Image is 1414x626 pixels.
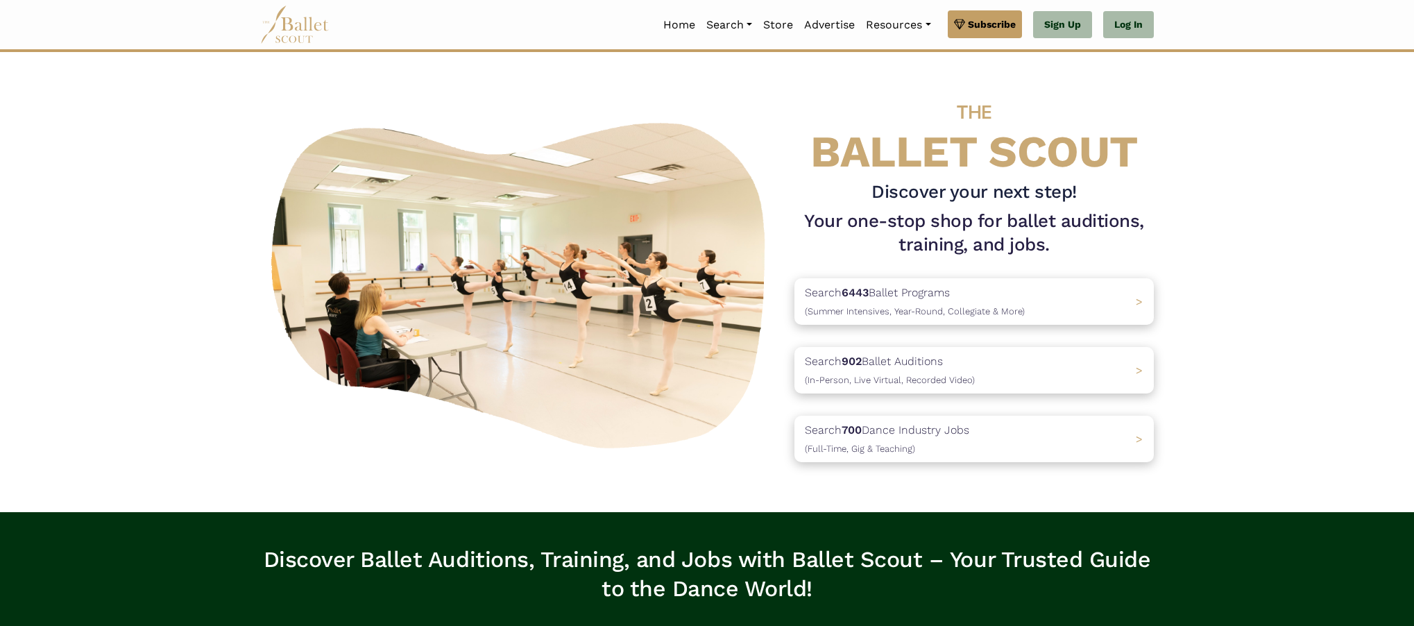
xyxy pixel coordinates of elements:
img: A group of ballerinas talking to each other in a ballet studio [260,108,783,457]
span: (Full-Time, Gig & Teaching) [805,443,915,454]
a: Sign Up [1033,11,1092,39]
span: > [1136,364,1143,377]
span: (Summer Intensives, Year-Round, Collegiate & More) [805,306,1025,316]
h1: Your one-stop shop for ballet auditions, training, and jobs. [794,210,1154,257]
a: Search [701,10,758,40]
b: 700 [842,423,862,437]
a: Search700Dance Industry Jobs(Full-Time, Gig & Teaching) > [794,416,1154,462]
p: Search Ballet Auditions [805,353,975,388]
h3: Discover Ballet Auditions, Training, and Jobs with Ballet Scout – Your Trusted Guide to the Dance... [260,545,1154,603]
span: Subscribe [968,17,1016,32]
a: Store [758,10,799,40]
a: Resources [860,10,936,40]
a: Advertise [799,10,860,40]
h3: Discover your next step! [794,180,1154,204]
a: Log In [1103,11,1154,39]
span: THE [957,101,991,124]
p: Search Ballet Programs [805,284,1025,319]
b: 902 [842,355,862,368]
a: Search6443Ballet Programs(Summer Intensives, Year-Round, Collegiate & More)> [794,278,1154,325]
span: (In-Person, Live Virtual, Recorded Video) [805,375,975,385]
b: 6443 [842,286,869,299]
p: Search Dance Industry Jobs [805,421,969,457]
h4: BALLET SCOUT [794,80,1154,175]
img: gem.svg [954,17,965,32]
a: Home [658,10,701,40]
span: > [1136,432,1143,446]
a: Search902Ballet Auditions(In-Person, Live Virtual, Recorded Video) > [794,347,1154,394]
a: Subscribe [948,10,1022,38]
span: > [1136,295,1143,308]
